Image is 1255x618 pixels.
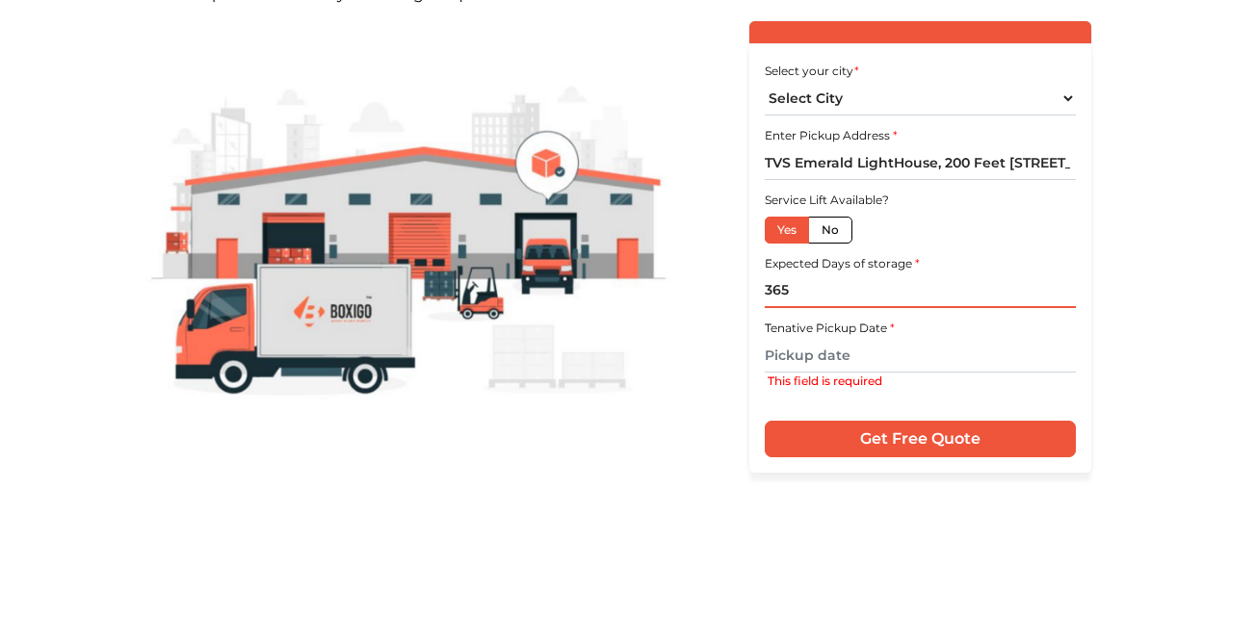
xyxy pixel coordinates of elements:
[765,192,889,209] label: Service Lift Available?
[765,274,1077,308] input: Ex: 365
[768,373,1076,390] div: This field is required
[765,320,895,337] label: Tenative Pickup Date
[808,217,852,244] label: No
[765,63,859,80] label: Select your city
[765,255,920,272] label: Expected Days of storage
[765,217,809,244] label: Yes
[765,146,1077,180] input: Select Building or Nearest Landmark
[765,421,1077,457] input: Get Free Quote
[765,339,1077,373] input: Pickup date
[765,127,898,144] label: Enter Pickup Address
